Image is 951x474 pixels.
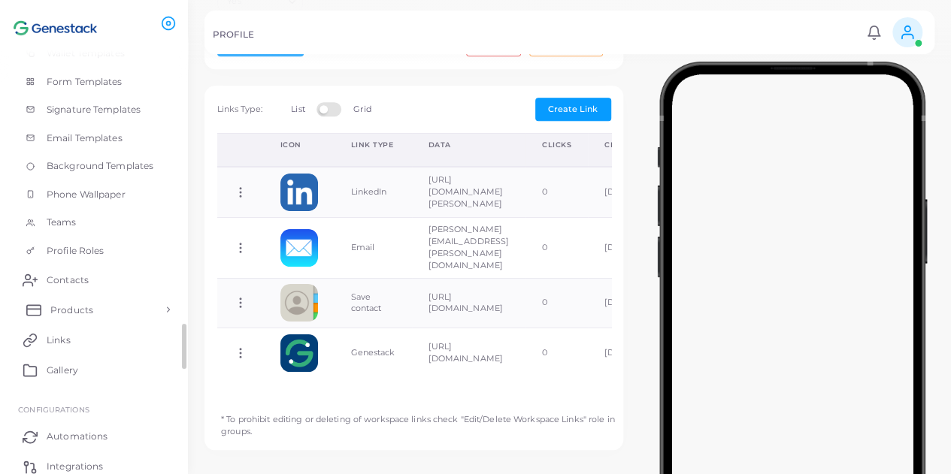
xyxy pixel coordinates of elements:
div: Icon [280,140,318,150]
div: Clicks [542,140,571,150]
td: [DATE] [588,328,659,378]
label: Grid [353,104,371,116]
span: Email Templates [47,131,123,145]
span: Form Templates [47,75,123,89]
a: Gallery [11,355,177,385]
span: Configurations [18,405,89,414]
span: Links Type: [217,104,262,114]
span: Gallery [47,364,78,377]
a: Signature Templates [11,95,177,124]
img: email.png [280,229,318,267]
a: Teams [11,208,177,237]
h5: PROFILE [213,29,254,40]
span: Create Link [548,104,598,114]
label: List [291,104,304,116]
td: 0 [525,328,588,378]
td: [DATE] [588,167,659,217]
a: Form Templates [11,68,177,96]
td: 0 [525,217,588,278]
div: Link Type [351,140,395,150]
span: Links [47,334,71,347]
a: Automations [11,421,177,451]
span: Teams [47,216,77,229]
td: [URL][DOMAIN_NAME][PERSON_NAME] [412,167,526,217]
a: Profile Roles [11,237,177,265]
a: Wallet Templates [11,39,177,68]
span: Background Templates [47,159,153,173]
td: [PERSON_NAME][EMAIL_ADDRESS][PERSON_NAME][DOMAIN_NAME] [412,217,526,278]
td: Save contact [335,278,412,328]
span: Integrations [47,460,103,473]
a: Links [11,325,177,355]
span: Automations [47,430,108,443]
a: Background Templates [11,152,177,180]
span: Wallet Templates [47,47,125,60]
a: Contacts [11,264,177,294]
img: 2iusyd9yX9xG8scG0ppa5dT7lpGN0bYk-1758226529320.png [280,334,318,372]
td: [DATE] [588,278,659,328]
td: [URL][DOMAIN_NAME] [412,278,526,328]
td: 0 [525,167,588,217]
a: Products [11,294,177,325]
span: Profile Roles [47,244,104,258]
td: Genestack [335,328,412,378]
div: Data [429,140,510,150]
span: Phone Wallpaper [47,188,126,201]
td: Email [335,217,412,278]
span: Contacts [47,273,89,287]
a: Phone Wallpaper [11,180,177,209]
img: logo [14,14,97,42]
th: Action [217,134,264,168]
p: * To prohibit editing or deleting of workspace links check "Edit/Delete Workspace Links" role in ... [209,400,619,438]
td: 0 [525,278,588,328]
img: contactcard.png [280,284,318,322]
span: Products [50,303,93,317]
span: Signature Templates [47,103,141,116]
a: Email Templates [11,124,177,152]
td: [DATE] [588,217,659,278]
button: Create Link [535,98,611,120]
img: linkedin.png [280,174,318,211]
td: [URL][DOMAIN_NAME] [412,328,526,378]
div: Created [604,140,643,150]
td: LinkedIn [335,167,412,217]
